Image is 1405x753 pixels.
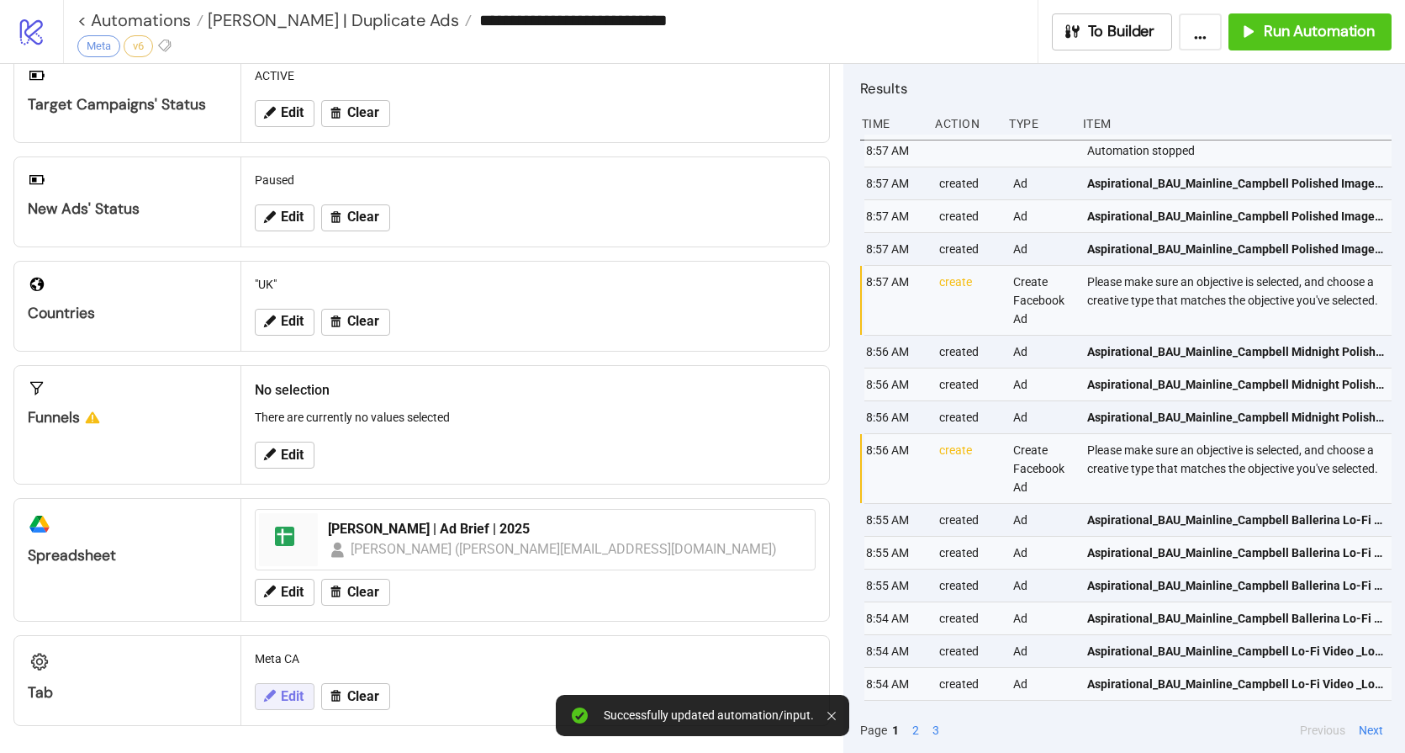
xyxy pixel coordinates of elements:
[347,314,379,329] span: Clear
[328,520,805,538] div: [PERSON_NAME] | Ad Brief | 2025
[1087,602,1384,634] a: Aspirational_BAU_Mainline_Campbell Ballerina Lo-Fi Video _LoFi_Video_20250930_CA
[864,668,927,700] div: 8:54 AM
[281,448,304,463] span: Edit
[1011,336,1074,368] div: Ad
[255,204,314,231] button: Edit
[927,721,944,740] button: 3
[864,135,927,167] div: 8:57 AM
[248,60,822,92] div: ACTIVE
[203,9,459,31] span: [PERSON_NAME] | Duplicate Ads
[1011,434,1074,503] div: Create Facebook Ad
[1087,635,1384,667] a: Aspirational_BAU_Mainline_Campbell Lo-Fi Video _LoFi_Video_20250930_CA
[321,309,390,336] button: Clear
[1087,537,1384,569] a: Aspirational_BAU_Mainline_Campbell Ballerina Lo-Fi Video _LoFi_Video_20250930_CA
[255,309,314,336] button: Edit
[933,108,996,140] div: Action
[281,689,304,704] span: Edit
[347,689,379,704] span: Clear
[1295,721,1350,740] button: Previous
[347,105,379,120] span: Clear
[1011,701,1074,733] div: Ad
[1011,537,1074,569] div: Ad
[281,105,304,120] span: Edit
[864,369,927,400] div: 8:56 AM
[938,200,1000,232] div: created
[864,635,927,667] div: 8:54 AM
[864,336,927,368] div: 8:56 AM
[1087,668,1384,700] a: Aspirational_BAU_Mainline_Campbell Lo-Fi Video _LoFi_Video_20250930_CA
[28,408,227,427] div: Funnels
[864,537,927,569] div: 8:55 AM
[938,266,1000,335] div: create
[1011,401,1074,433] div: Ad
[938,602,1000,634] div: created
[255,579,314,606] button: Edit
[1087,408,1384,427] span: Aspirational_BAU_Mainline_Campbell Midnight Polished Image_Polished_Image_20250930_CA
[1087,701,1384,733] a: Aspirational_BAU_Mainline_Campbell Lo-Fi Video _LoFi_Video_20250930_CA
[321,204,390,231] button: Clear
[1087,642,1384,660] span: Aspirational_BAU_Mainline_Campbell Lo-Fi Video _LoFi_Video_20250930_CA
[864,167,927,199] div: 8:57 AM
[1085,434,1396,503] div: Please make sure an objective is selected, and choose a creative type that matches the objective ...
[938,570,1000,602] div: created
[1264,22,1375,41] span: Run Automation
[347,585,379,600] span: Clear
[255,408,816,427] p: There are currently no values selected
[1011,233,1074,265] div: Ad
[864,504,927,536] div: 8:55 AM
[938,401,1000,433] div: created
[321,100,390,127] button: Clear
[1087,609,1384,628] span: Aspirational_BAU_Mainline_Campbell Ballerina Lo-Fi Video _LoFi_Video_20250930_CA
[255,100,314,127] button: Edit
[1011,570,1074,602] div: Ad
[1085,135,1396,167] div: Automation stopped
[1011,602,1074,634] div: Ad
[1011,668,1074,700] div: Ad
[1087,240,1384,258] span: Aspirational_BAU_Mainline_Campbell Polished Image_Polished_Image_20250930_CA
[938,701,1000,733] div: created
[1011,266,1074,335] div: Create Facebook Ad
[1354,721,1388,740] button: Next
[255,442,314,469] button: Edit
[938,233,1000,265] div: created
[281,209,304,225] span: Edit
[1011,369,1074,400] div: Ad
[1087,369,1384,400] a: Aspirational_BAU_Mainline_Campbell Midnight Polished Image_Polished_Image_20250930_CA
[887,721,904,740] button: 1
[1087,174,1384,193] span: Aspirational_BAU_Mainline_Campbell Polished Image_Polished_Image_20250930_CA
[907,721,924,740] button: 2
[1087,675,1384,693] span: Aspirational_BAU_Mainline_Campbell Lo-Fi Video _LoFi_Video_20250930_CA
[1011,635,1074,667] div: Ad
[1228,13,1392,50] button: Run Automation
[864,701,927,733] div: 8:54 AM
[860,108,922,140] div: Time
[281,585,304,600] span: Edit
[28,199,227,219] div: New Ads' Status
[864,233,927,265] div: 8:57 AM
[28,95,227,114] div: Target Campaigns' Status
[203,12,472,29] a: [PERSON_NAME] | Duplicate Ads
[864,602,927,634] div: 8:54 AM
[938,336,1000,368] div: created
[860,721,887,740] span: Page
[938,537,1000,569] div: created
[938,668,1000,700] div: created
[1087,342,1384,361] span: Aspirational_BAU_Mainline_Campbell Midnight Polished Image_Polished_Image_20250930_CA
[864,200,927,232] div: 8:57 AM
[248,643,822,675] div: Meta CA
[321,683,390,710] button: Clear
[1011,200,1074,232] div: Ad
[1087,167,1384,199] a: Aspirational_BAU_Mainline_Campbell Polished Image_Polished_Image_20250930_CA
[1052,13,1173,50] button: To Builder
[255,379,816,400] h2: No selection
[938,434,1000,503] div: create
[1087,375,1384,394] span: Aspirational_BAU_Mainline_Campbell Midnight Polished Image_Polished_Image_20250930_CA
[864,434,927,503] div: 8:56 AM
[1087,233,1384,265] a: Aspirational_BAU_Mainline_Campbell Polished Image_Polished_Image_20250930_CA
[1007,108,1070,140] div: Type
[1011,504,1074,536] div: Ad
[1087,544,1384,562] span: Aspirational_BAU_Mainline_Campbell Ballerina Lo-Fi Video _LoFi_Video_20250930_CA
[938,504,1000,536] div: created
[938,167,1000,199] div: created
[28,546,227,565] div: Spreadsheet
